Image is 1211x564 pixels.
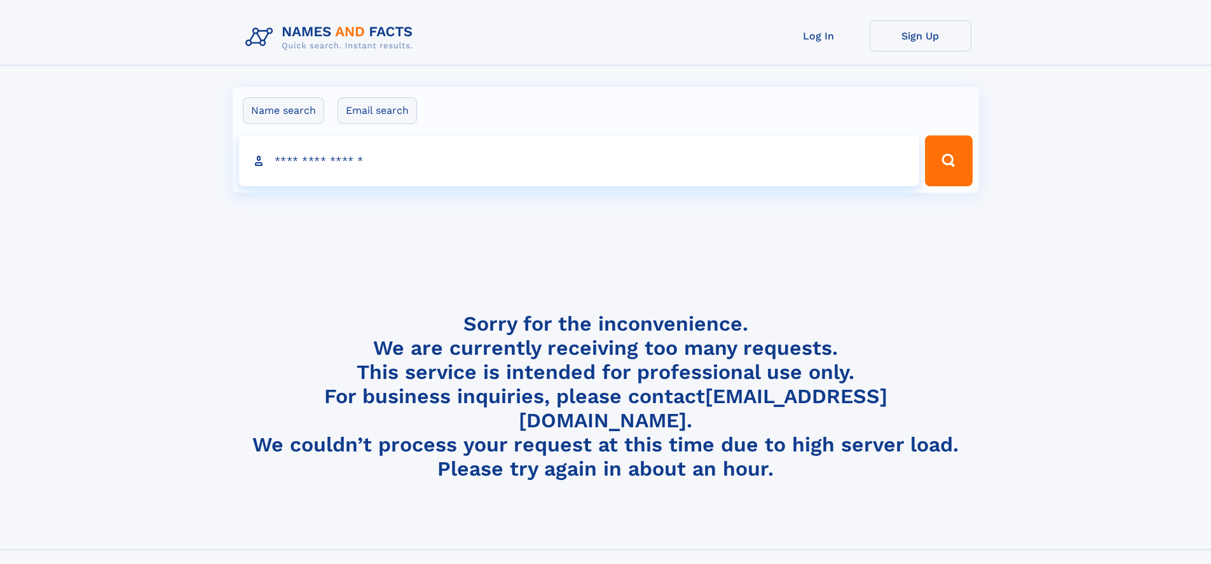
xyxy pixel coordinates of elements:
[925,135,972,186] button: Search Button
[240,312,971,481] h4: Sorry for the inconvenience. We are currently receiving too many requests. This service is intend...
[239,135,920,186] input: search input
[768,20,870,52] a: Log In
[243,97,324,124] label: Name search
[338,97,417,124] label: Email search
[519,384,887,432] a: [EMAIL_ADDRESS][DOMAIN_NAME]
[870,20,971,52] a: Sign Up
[240,20,423,55] img: Logo Names and Facts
